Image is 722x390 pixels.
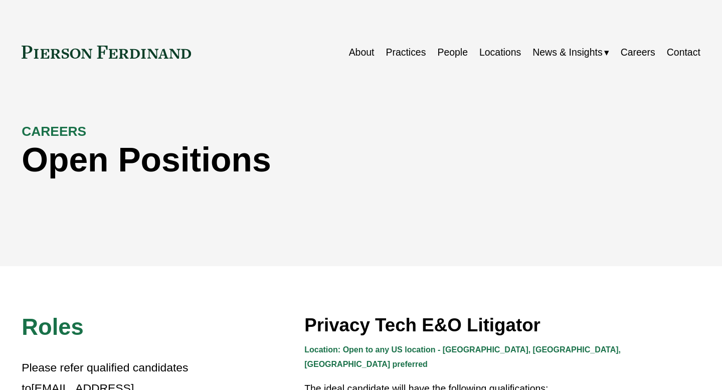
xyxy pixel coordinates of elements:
[532,44,602,61] span: News & Insights
[621,43,655,62] a: Careers
[667,43,700,62] a: Contact
[532,43,609,62] a: folder dropdown
[304,314,700,336] h3: Privacy Tech E&O Litigator
[22,314,84,340] span: Roles
[22,140,530,179] h1: Open Positions
[304,345,623,368] strong: Location: Open to any US location - [GEOGRAPHIC_DATA], [GEOGRAPHIC_DATA], [GEOGRAPHIC_DATA] prefe...
[437,43,468,62] a: People
[479,43,521,62] a: Locations
[22,124,86,139] strong: CAREERS
[349,43,375,62] a: About
[386,43,426,62] a: Practices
